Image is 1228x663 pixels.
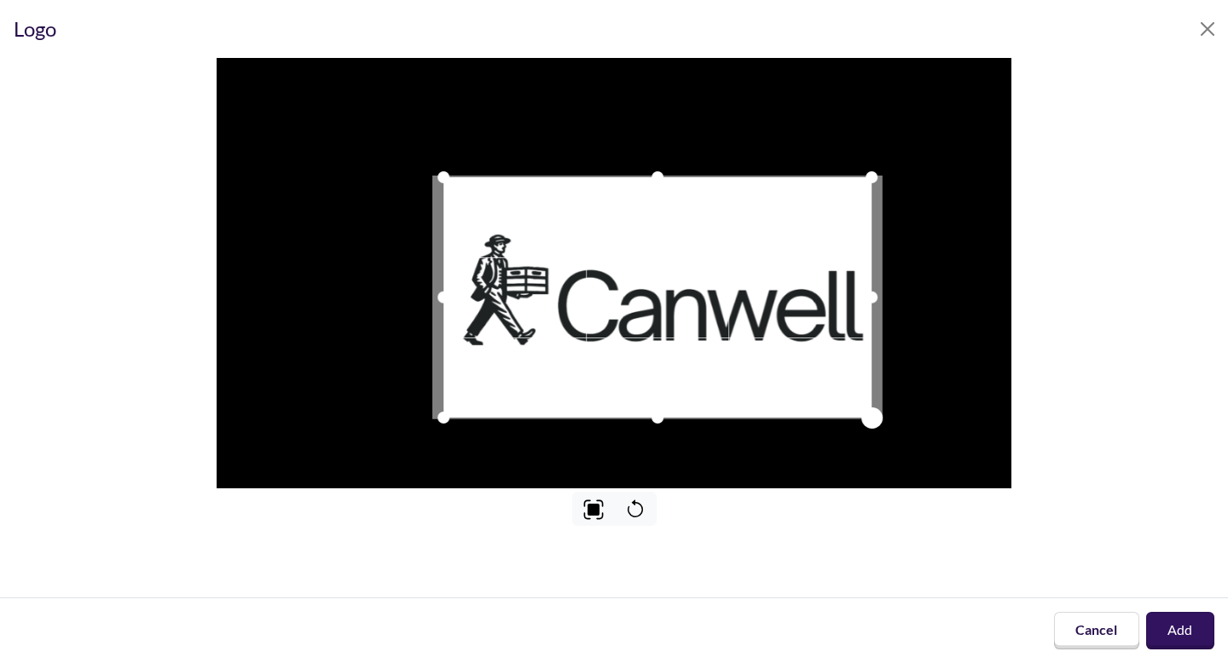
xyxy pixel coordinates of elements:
[14,14,56,44] div: Logo
[583,499,604,520] img: Center image
[1146,612,1214,649] button: Add
[1054,612,1139,649] button: Cancel
[1194,15,1221,43] button: Close
[625,499,646,520] svg: Reset image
